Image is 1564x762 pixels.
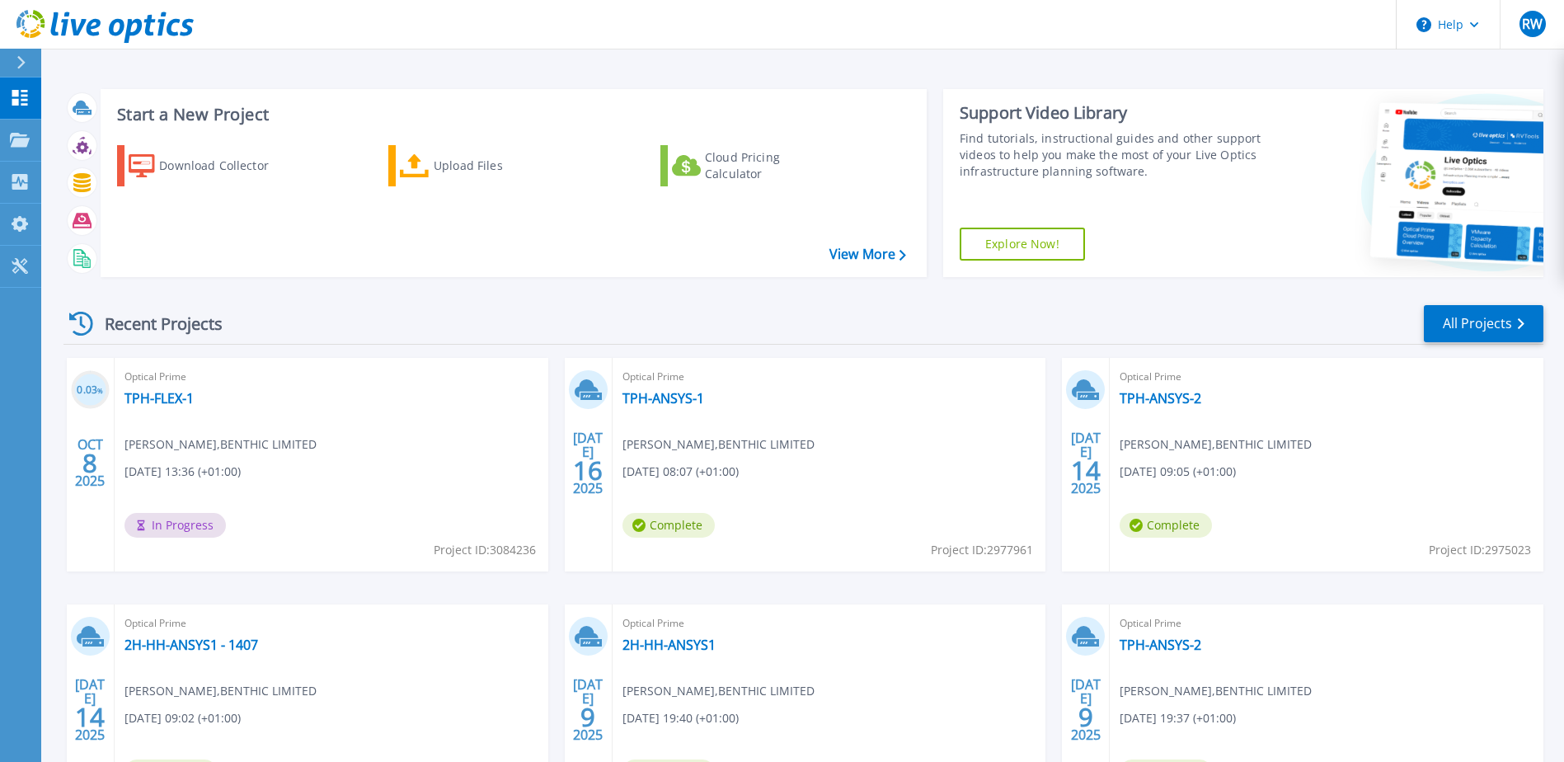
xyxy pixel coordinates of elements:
[117,145,301,186] a: Download Collector
[124,614,538,633] span: Optical Prime
[117,106,905,124] h3: Start a New Project
[159,149,291,182] div: Download Collector
[124,637,258,653] a: 2H-HH-ANSYS1 - 1407
[124,435,317,454] span: [PERSON_NAME] , BENTHIC LIMITED
[622,513,715,538] span: Complete
[1120,682,1312,700] span: [PERSON_NAME] , BENTHIC LIMITED
[74,680,106,740] div: [DATE] 2025
[660,145,844,186] a: Cloud Pricing Calculator
[1070,680,1101,740] div: [DATE] 2025
[124,463,241,481] span: [DATE] 13:36 (+01:00)
[97,386,103,395] span: %
[1078,710,1093,724] span: 9
[573,463,603,477] span: 16
[124,368,538,386] span: Optical Prime
[1070,433,1101,493] div: [DATE] 2025
[82,456,97,470] span: 8
[388,145,572,186] a: Upload Files
[1522,17,1543,31] span: RW
[572,680,604,740] div: [DATE] 2025
[124,709,241,727] span: [DATE] 09:02 (+01:00)
[63,303,245,344] div: Recent Projects
[434,541,536,559] span: Project ID: 3084236
[1424,305,1543,342] a: All Projects
[124,390,194,407] a: TPH-FLEX-1
[1120,513,1212,538] span: Complete
[829,247,906,262] a: View More
[705,149,837,182] div: Cloud Pricing Calculator
[622,614,1036,633] span: Optical Prime
[622,435,815,454] span: [PERSON_NAME] , BENTHIC LIMITED
[124,513,226,538] span: In Progress
[1120,463,1236,481] span: [DATE] 09:05 (+01:00)
[1120,637,1201,653] a: TPH-ANSYS-2
[931,541,1033,559] span: Project ID: 2977961
[960,102,1266,124] div: Support Video Library
[1120,709,1236,727] span: [DATE] 19:37 (+01:00)
[1120,390,1201,407] a: TPH-ANSYS-2
[960,130,1266,180] div: Find tutorials, instructional guides and other support videos to help you make the most of your L...
[622,463,739,481] span: [DATE] 08:07 (+01:00)
[622,368,1036,386] span: Optical Prime
[1429,541,1531,559] span: Project ID: 2975023
[1120,368,1533,386] span: Optical Prime
[622,682,815,700] span: [PERSON_NAME] , BENTHIC LIMITED
[580,710,595,724] span: 9
[71,381,110,400] h3: 0.03
[622,390,704,407] a: TPH-ANSYS-1
[74,433,106,493] div: OCT 2025
[1071,463,1101,477] span: 14
[1120,614,1533,633] span: Optical Prime
[434,149,566,182] div: Upload Files
[1120,435,1312,454] span: [PERSON_NAME] , BENTHIC LIMITED
[960,228,1085,261] a: Explore Now!
[75,710,105,724] span: 14
[572,433,604,493] div: [DATE] 2025
[622,637,716,653] a: 2H-HH-ANSYS1
[622,709,739,727] span: [DATE] 19:40 (+01:00)
[124,682,317,700] span: [PERSON_NAME] , BENTHIC LIMITED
